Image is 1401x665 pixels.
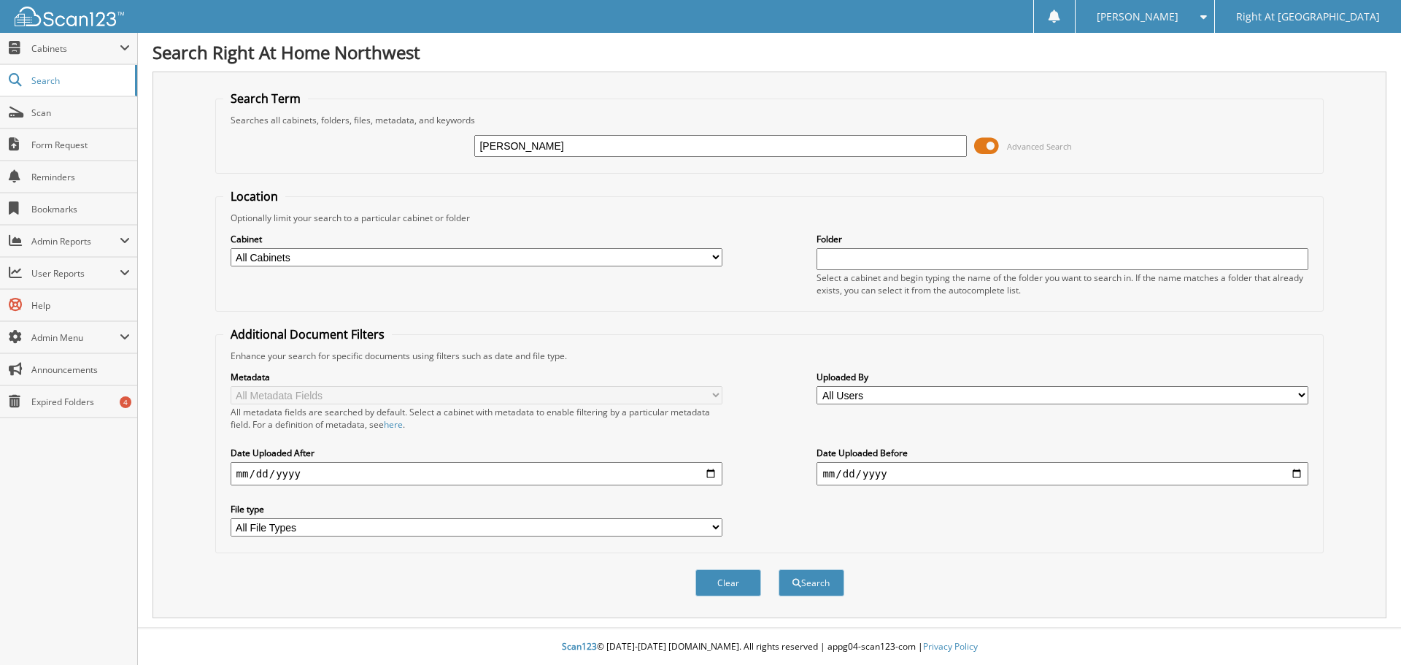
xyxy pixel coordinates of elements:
label: Uploaded By [817,371,1308,383]
label: Date Uploaded After [231,447,722,459]
span: Advanced Search [1007,141,1072,152]
label: Cabinet [231,233,722,245]
span: User Reports [31,267,120,280]
legend: Search Term [223,91,308,107]
span: Admin Reports [31,235,120,247]
span: Search [31,74,128,87]
label: Metadata [231,371,722,383]
div: 4 [120,396,131,408]
div: Select a cabinet and begin typing the name of the folder you want to search in. If the name match... [817,272,1308,296]
div: Searches all cabinets, folders, files, metadata, and keywords [223,114,1316,126]
legend: Location [223,188,285,204]
input: start [231,462,722,485]
button: Clear [695,569,761,596]
span: Scan123 [562,640,597,653]
label: Folder [817,233,1308,245]
label: Date Uploaded Before [817,447,1308,459]
a: here [384,418,403,431]
span: Scan [31,107,130,119]
iframe: Chat Widget [1328,595,1401,665]
span: Announcements [31,364,130,376]
span: [PERSON_NAME] [1097,12,1178,21]
span: Bookmarks [31,203,130,215]
div: Enhance your search for specific documents using filters such as date and file type. [223,350,1316,362]
input: end [817,462,1308,485]
h1: Search Right At Home Northwest [153,40,1386,64]
button: Search [779,569,844,596]
div: All metadata fields are searched by default. Select a cabinet with metadata to enable filtering b... [231,406,722,431]
span: Expired Folders [31,396,130,408]
div: Optionally limit your search to a particular cabinet or folder [223,212,1316,224]
span: Admin Menu [31,331,120,344]
img: scan123-logo-white.svg [15,7,124,26]
a: Privacy Policy [923,640,978,653]
div: © [DATE]-[DATE] [DOMAIN_NAME]. All rights reserved | appg04-scan123-com | [138,629,1401,665]
span: Help [31,299,130,312]
label: File type [231,503,722,515]
span: Form Request [31,139,130,151]
legend: Additional Document Filters [223,326,392,342]
span: Cabinets [31,42,120,55]
span: Reminders [31,171,130,183]
span: Right At [GEOGRAPHIC_DATA] [1236,12,1380,21]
